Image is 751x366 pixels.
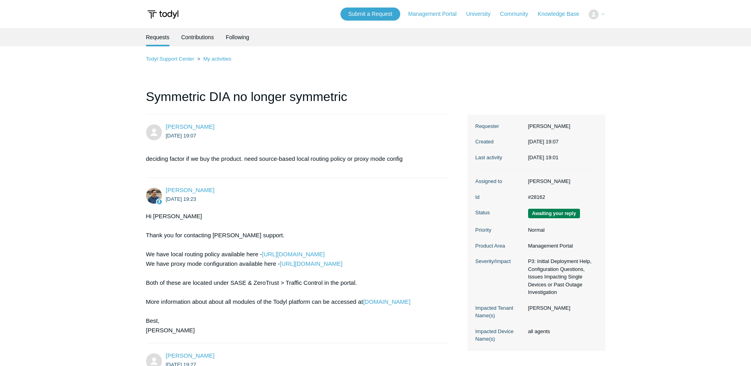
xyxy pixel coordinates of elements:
[524,177,597,185] dd: [PERSON_NAME]
[475,328,524,343] dt: Impacted Device Name(s)
[166,196,196,202] time: 2025-09-16T19:23:49Z
[146,28,169,46] li: Requests
[363,298,411,305] a: [DOMAIN_NAME]
[262,251,325,257] a: [URL][DOMAIN_NAME]
[408,10,464,18] a: Management Portal
[528,154,559,160] time: 2025-09-17T19:01:48+00:00
[475,304,524,320] dt: Impacted Tenant Name(s)
[475,154,524,162] dt: Last activity
[475,138,524,146] dt: Created
[280,260,342,267] a: [URL][DOMAIN_NAME]
[340,8,400,21] a: Submit a Request
[475,122,524,130] dt: Requester
[475,209,524,217] dt: Status
[166,123,215,130] span: Matthew OBrien
[475,193,524,201] dt: Id
[181,28,214,46] a: Contributions
[524,226,597,234] dd: Normal
[146,154,441,164] p: deciding factor if we buy the product. need source-based local routing policy or proxy mode config
[166,352,215,359] span: Matthew OBrien
[524,193,597,201] dd: #28162
[166,187,215,193] a: [PERSON_NAME]
[203,56,231,62] a: My activities
[166,352,215,359] a: [PERSON_NAME]
[500,10,536,18] a: Community
[524,122,597,130] dd: [PERSON_NAME]
[146,212,441,335] div: Hi [PERSON_NAME] Thank you for contacting [PERSON_NAME] support. We have local routing policy ava...
[524,304,597,312] dd: [PERSON_NAME]
[146,56,196,62] li: Todyl Support Center
[475,257,524,265] dt: Severity/Impact
[146,7,180,22] img: Todyl Support Center Help Center home page
[146,87,449,114] h1: Symmetric DIA no longer symmetric
[166,187,215,193] span: Spencer Grissom
[475,226,524,234] dt: Priority
[475,177,524,185] dt: Assigned to
[524,257,597,296] dd: P3: Initial Deployment Help, Configuration Questions, Issues Impacting Single Devices or Past Out...
[524,328,597,335] dd: all agents
[475,242,524,250] dt: Product Area
[528,139,559,145] time: 2025-09-16T19:07:05+00:00
[538,10,587,18] a: Knowledge Base
[166,133,196,139] time: 2025-09-16T19:07:05Z
[466,10,498,18] a: University
[226,28,249,46] a: Following
[166,123,215,130] a: [PERSON_NAME]
[196,56,231,62] li: My activities
[146,56,194,62] a: Todyl Support Center
[528,209,580,218] span: We are waiting for you to respond
[524,242,597,250] dd: Management Portal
